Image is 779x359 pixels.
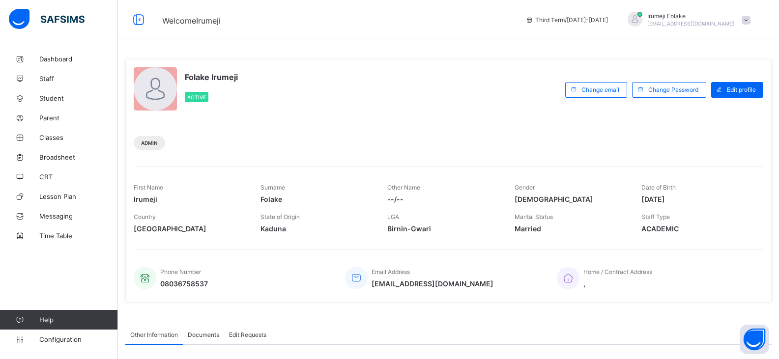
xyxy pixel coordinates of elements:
[740,325,769,354] button: Open asap
[260,213,300,221] span: State of Origin
[160,268,201,276] span: Phone Number
[583,268,652,276] span: Home / Contract Address
[39,153,118,161] span: Broadsheet
[39,173,118,181] span: CBT
[134,224,246,233] span: [GEOGRAPHIC_DATA]
[581,86,619,93] span: Change email
[160,279,208,288] span: 08036758537
[130,331,178,338] span: Other Information
[387,195,499,203] span: --/--
[39,232,118,240] span: Time Table
[134,213,156,221] span: Country
[134,195,246,203] span: Irumeji
[141,140,158,146] span: Admin
[372,268,410,276] span: Email Address
[39,55,118,63] span: Dashboard
[641,224,753,233] span: ACADEMIC
[39,316,117,324] span: Help
[618,12,755,28] div: IrumejiFolake
[515,213,553,221] span: Marital Status
[39,134,118,141] span: Classes
[515,184,535,191] span: Gender
[9,9,85,29] img: safsims
[515,224,627,233] span: Married
[525,16,608,24] span: session/term information
[648,86,698,93] span: Change Password
[647,12,734,20] span: Irumeji Folake
[39,335,117,343] span: Configuration
[641,184,676,191] span: Date of Birth
[583,279,652,288] span: ,
[647,21,734,27] span: [EMAIL_ADDRESS][DOMAIN_NAME]
[260,195,373,203] span: Folake
[229,331,266,338] span: Edit Requests
[188,331,219,338] span: Documents
[39,212,118,220] span: Messaging
[372,279,493,288] span: [EMAIL_ADDRESS][DOMAIN_NAME]
[39,193,118,200] span: Lesson Plan
[387,184,420,191] span: Other Name
[727,86,756,93] span: Edit profile
[260,224,373,233] span: Kaduna
[39,114,118,122] span: Parent
[39,75,118,83] span: Staff
[187,94,206,100] span: Active
[515,195,627,203] span: [DEMOGRAPHIC_DATA]
[641,195,753,203] span: [DATE]
[387,213,399,221] span: LGA
[185,72,238,82] span: Folake Irumeji
[39,94,118,102] span: Student
[260,184,285,191] span: Surname
[387,224,499,233] span: Birnin-Gwari
[134,184,163,191] span: First Name
[162,16,221,26] span: Welcome Irumeji
[641,213,670,221] span: Staff Type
